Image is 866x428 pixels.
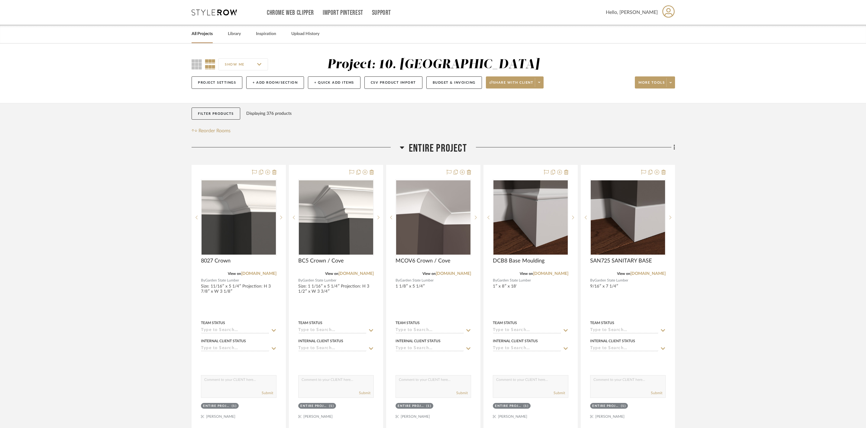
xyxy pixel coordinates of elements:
[493,320,517,326] div: Team Status
[630,272,666,276] a: [DOMAIN_NAME]
[409,142,467,155] span: Entire Project
[495,404,522,408] div: Entire Project
[590,346,658,352] input: Type to Search…
[594,278,628,283] span: Garden State Lumber
[493,180,568,255] img: DCB8 Base Moulding
[338,272,374,276] a: [DOMAIN_NAME]
[298,328,367,333] input: Type to Search…
[396,320,420,326] div: Team Status
[592,404,619,408] div: Entire Project
[192,108,240,120] button: Filter Products
[201,278,205,283] span: By
[490,80,534,89] span: Share with client
[493,346,561,352] input: Type to Search…
[486,76,544,88] button: Share with client
[493,328,561,333] input: Type to Search…
[298,258,344,264] span: BC5 Crown / Cove
[298,278,302,283] span: By
[617,272,630,275] span: View on
[300,404,328,408] div: Entire Project
[396,338,441,344] div: Internal Client Status
[651,390,662,396] button: Submit
[364,76,422,89] button: CSV Product Import
[591,180,665,255] img: SAN725 SANITARY BASE
[493,258,544,264] span: DCB8 Base Moulding
[590,278,594,283] span: By
[456,390,468,396] button: Submit
[192,127,231,134] button: Reorder Rooms
[256,30,276,38] a: Inspiration
[327,58,540,71] div: Project: 10. [GEOGRAPHIC_DATA]
[398,404,425,408] div: Entire Project
[241,272,276,276] a: [DOMAIN_NAME]
[590,328,658,333] input: Type to Search…
[267,10,314,15] a: Chrome Web Clipper
[426,76,482,89] button: Budget & Invoicing
[621,404,626,408] div: (1)
[201,258,231,264] span: 8027 Crown
[323,10,363,15] a: Import Pinterest
[201,320,225,326] div: Team Status
[262,390,273,396] button: Submit
[202,180,276,255] img: 8027 Crown
[199,127,231,134] span: Reorder Rooms
[493,338,538,344] div: Internal Client Status
[606,9,658,16] span: Hello, [PERSON_NAME]
[422,272,436,275] span: View on
[201,346,269,352] input: Type to Search…
[201,338,246,344] div: Internal Client Status
[396,258,451,264] span: MCOV6 Crown / Cove
[298,338,343,344] div: Internal Client Status
[524,404,529,408] div: (1)
[590,258,652,264] span: SAN725 SANITARY BASE
[232,404,237,408] div: (1)
[205,278,239,283] span: Garden State Lumber
[299,180,373,255] img: BC5 Crown / Cove
[203,404,230,408] div: Entire Project
[372,10,391,15] a: Support
[533,272,568,276] a: [DOMAIN_NAME]
[246,108,292,120] div: Displaying 376 products
[493,278,497,283] span: By
[590,320,614,326] div: Team Status
[554,390,565,396] button: Submit
[228,30,241,38] a: Library
[396,346,464,352] input: Type to Search…
[590,338,635,344] div: Internal Client Status
[497,278,531,283] span: Garden State Lumber
[201,328,269,333] input: Type to Search…
[308,76,360,89] button: + Quick Add Items
[325,272,338,275] span: View on
[359,390,370,396] button: Submit
[192,76,242,89] button: Project Settings
[329,404,334,408] div: (1)
[396,328,464,333] input: Type to Search…
[291,30,319,38] a: Upload History
[246,76,304,89] button: + Add Room/Section
[635,76,675,88] button: More tools
[400,278,434,283] span: Garden State Lumber
[638,80,665,89] span: More tools
[396,278,400,283] span: By
[426,404,431,408] div: (1)
[192,30,213,38] a: All Projects
[520,272,533,275] span: View on
[436,272,471,276] a: [DOMAIN_NAME]
[298,346,367,352] input: Type to Search…
[298,320,322,326] div: Team Status
[228,272,241,275] span: View on
[302,278,336,283] span: Garden State Lumber
[396,180,470,255] img: MCOV6 Crown / Cove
